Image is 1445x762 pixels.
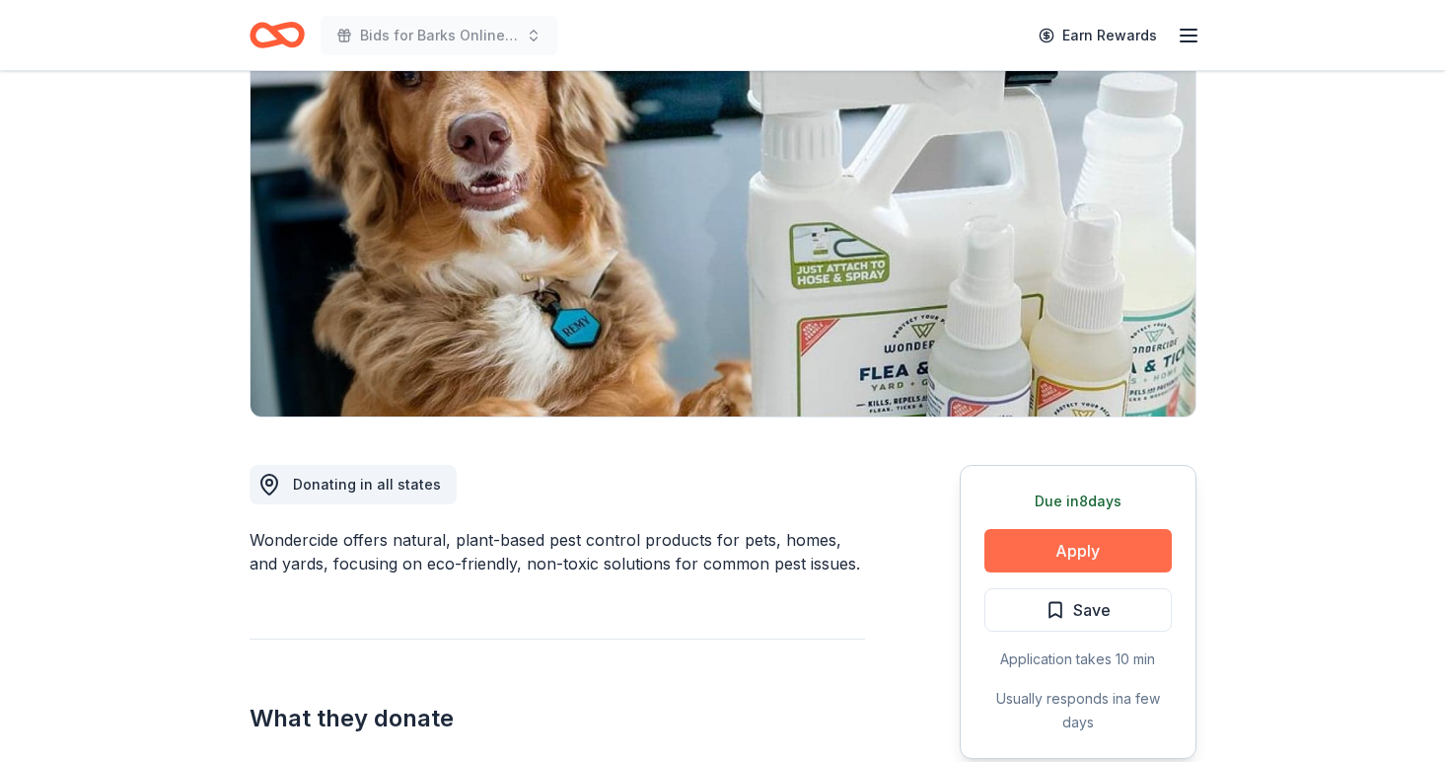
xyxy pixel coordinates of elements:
a: Home [250,12,305,58]
img: Image for Wondercide [251,39,1195,417]
div: Wondercide offers natural, plant-based pest control products for pets, homes, and yards, focusing... [250,528,865,575]
button: Save [984,588,1172,632]
a: Earn Rewards [1027,18,1169,53]
div: Application takes 10 min [984,648,1172,671]
span: Bids for Barks Online Auction [360,24,518,47]
div: Due in 8 days [984,490,1172,513]
button: Apply [984,529,1172,572]
h2: What they donate [250,703,865,734]
span: Donating in all states [293,476,441,493]
button: Bids for Barks Online Auction [321,16,557,55]
span: Save [1073,597,1111,623]
div: Usually responds in a few days [984,687,1172,734]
